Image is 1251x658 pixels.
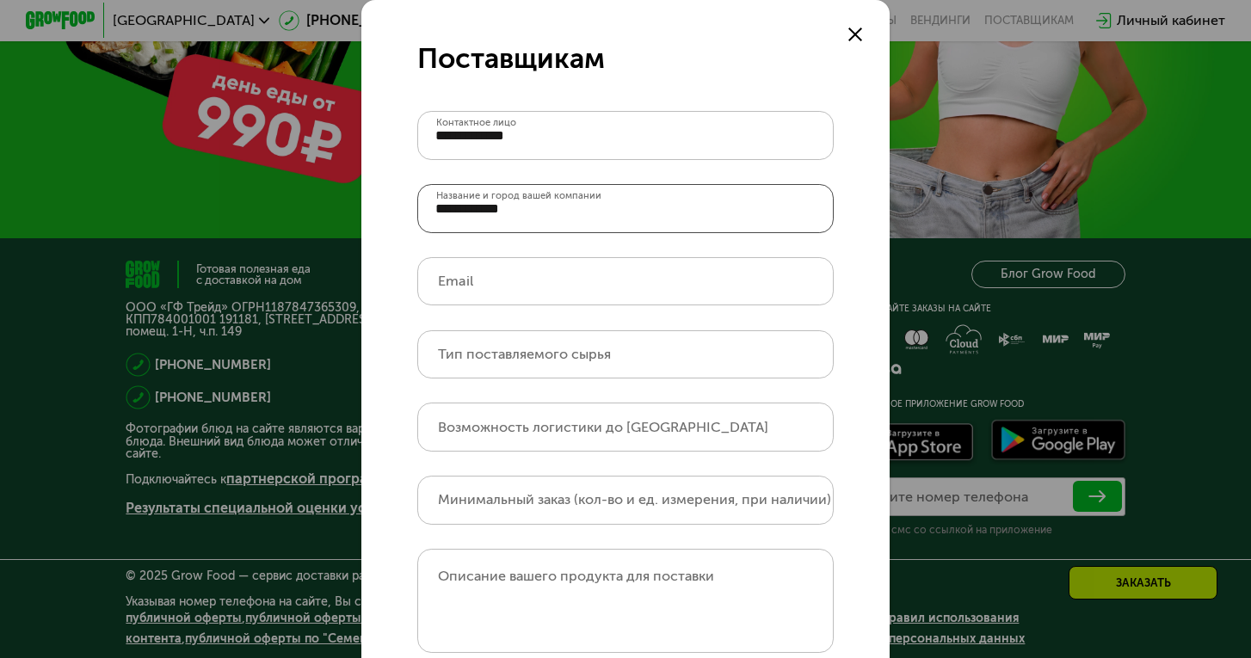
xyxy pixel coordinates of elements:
label: Минимальный заказ (кол-во и ед. измерения, при наличии) [438,495,831,504]
div: Поставщикам [417,41,835,76]
label: Контактное лицо [436,118,516,127]
label: Email [438,276,473,286]
label: Тип поставляемого сырья [438,349,611,359]
label: Название и город вашей компании [436,191,601,200]
label: Возможность логистики до [GEOGRAPHIC_DATA] [438,422,768,432]
label: Описание вашего продукта для поставки [438,568,714,584]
